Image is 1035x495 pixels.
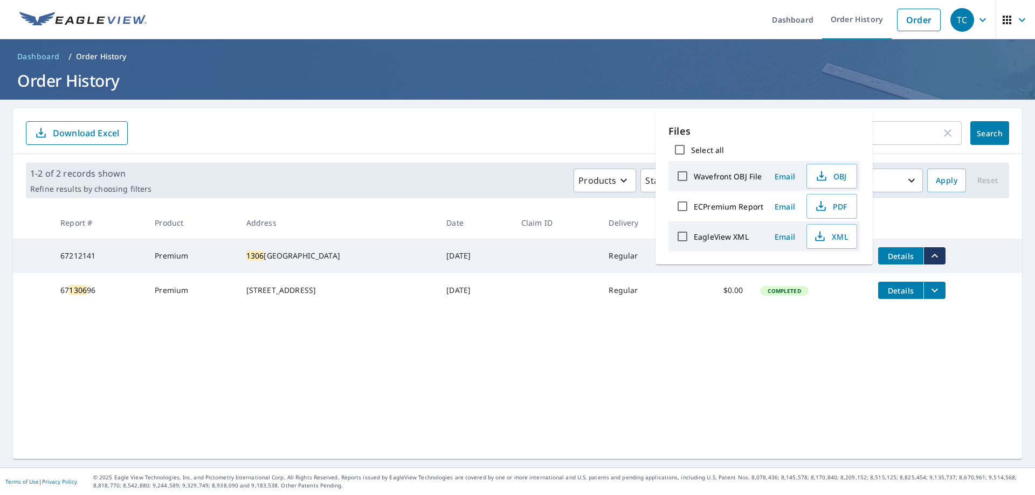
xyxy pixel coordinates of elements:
button: Products [574,169,636,192]
span: Details [885,285,917,296]
p: 1-2 of 2 records shown [30,167,151,180]
button: XML [806,224,857,249]
label: Wavefront OBJ File [694,171,762,182]
th: Delivery [600,207,685,239]
td: [DATE] [438,273,513,308]
span: Search [979,128,1000,138]
button: filesDropdownBtn-67212141 [923,247,946,264]
mark: 1306 [246,250,264,261]
button: Search [970,121,1009,145]
button: detailsBtn-67212141 [878,247,923,264]
p: Order History [76,51,127,62]
div: TC [950,8,974,32]
p: Status [645,174,672,187]
div: [GEOGRAPHIC_DATA] [246,250,430,261]
li: / [68,50,72,63]
span: Apply [936,174,957,187]
span: PDF [813,200,848,213]
button: Email [768,198,802,215]
td: [DATE] [438,239,513,273]
span: Dashboard [17,51,60,62]
a: Dashboard [13,48,64,65]
button: Email [768,168,802,185]
span: Details [885,251,917,261]
th: Report # [52,207,146,239]
span: XML [813,230,848,243]
button: Status [640,169,692,192]
td: Regular [600,239,685,273]
th: Product [146,207,237,239]
mark: 1306 [69,285,87,295]
label: ECPremium Report [694,201,763,212]
p: Download Excel [53,127,119,139]
p: Refine results by choosing filters [30,184,151,194]
button: Apply [927,169,966,192]
button: detailsBtn-67130696 [878,282,923,299]
button: filesDropdownBtn-67130696 [923,282,946,299]
td: Premium [146,273,237,308]
p: © 2025 Eagle View Technologies, Inc. and Pictometry International Corp. All Rights Reserved. Repo... [93,473,1030,490]
td: 67212141 [52,239,146,273]
img: EV Logo [19,12,147,28]
label: Select all [691,145,724,155]
span: Completed [761,287,807,295]
button: Email [768,228,802,245]
label: EagleView XML [694,232,749,242]
a: Order [897,9,941,31]
button: Download Excel [26,121,128,145]
nav: breadcrumb [13,48,1022,65]
td: 67 96 [52,273,146,308]
span: OBJ [813,170,848,183]
th: Claim ID [513,207,601,239]
span: Email [772,171,798,182]
div: [STREET_ADDRESS] [246,285,430,296]
th: Date [438,207,513,239]
p: Products [578,174,616,187]
th: Address [238,207,438,239]
h1: Order History [13,69,1022,92]
td: $0.00 [685,273,751,308]
td: Premium [146,239,237,273]
span: Email [772,232,798,242]
p: Files [668,124,860,138]
button: OBJ [806,164,857,189]
p: | [5,478,77,485]
a: Terms of Use [5,478,39,485]
a: Privacy Policy [42,478,77,485]
button: PDF [806,194,857,219]
span: Email [772,201,798,212]
td: Regular [600,273,685,308]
